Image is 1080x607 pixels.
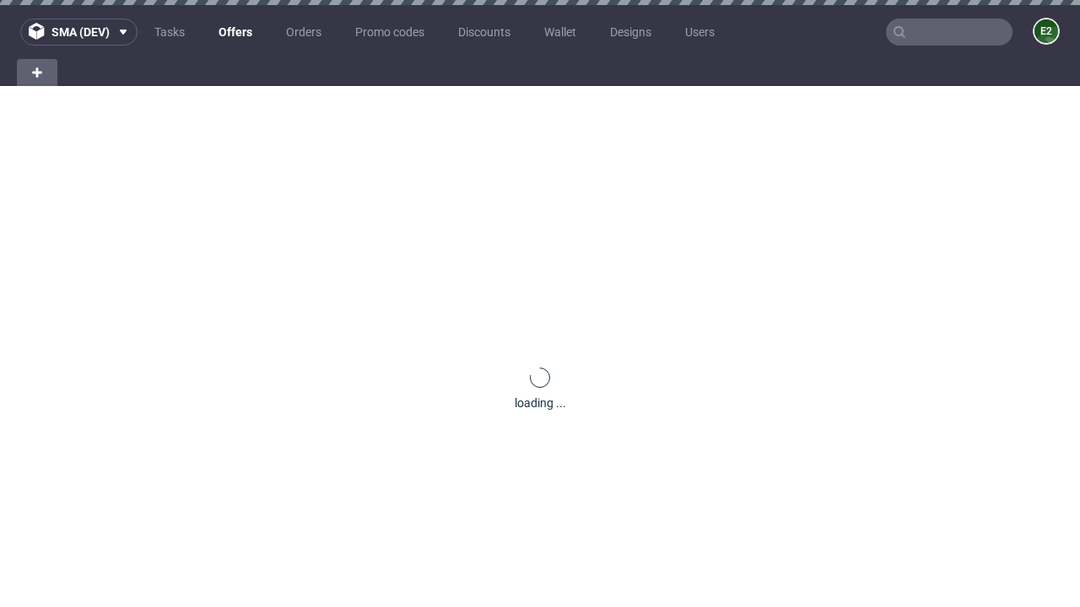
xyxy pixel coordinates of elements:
a: Discounts [448,19,521,46]
a: Orders [276,19,332,46]
a: Designs [600,19,661,46]
div: loading ... [515,395,566,411]
a: Promo codes [345,19,435,46]
a: Tasks [144,19,195,46]
a: Offers [208,19,262,46]
figcaption: e2 [1034,19,1058,43]
span: sma (dev) [51,26,110,38]
button: sma (dev) [20,19,138,46]
a: Wallet [534,19,586,46]
a: Users [675,19,725,46]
